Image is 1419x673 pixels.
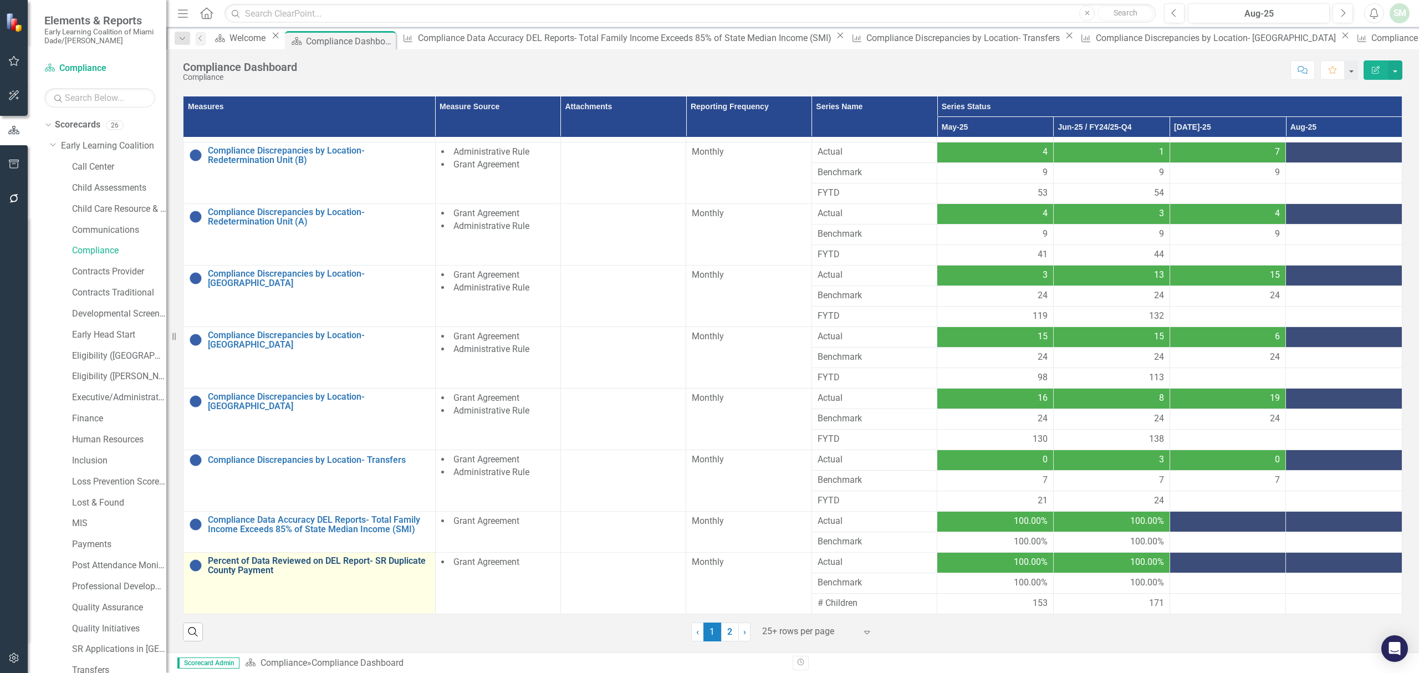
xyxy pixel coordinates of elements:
span: FYTD [818,310,931,323]
td: Double-Click to Edit [560,552,686,614]
td: Double-Click to Edit [1053,409,1170,429]
td: Double-Click to Edit [937,470,1054,491]
td: Double-Click to Edit [560,265,686,327]
td: Double-Click to Edit [435,203,560,265]
span: # Children [818,597,931,610]
a: Executive/Administrative [72,391,166,404]
span: Actual [818,515,931,528]
div: Compliance Discrepancies by Location- [GEOGRAPHIC_DATA] [1096,31,1339,45]
td: Double-Click to Edit [811,347,937,368]
td: Double-Click to Edit [811,142,937,162]
td: Double-Click to Edit [1170,573,1286,593]
td: Double-Click to Edit [811,265,937,285]
a: Post Attendance Monitoring [72,559,166,572]
span: Actual [818,207,931,220]
td: Double-Click to Edit [811,511,937,532]
span: 100.00% [1130,536,1164,548]
a: Inclusion [72,455,166,467]
span: Actual [818,556,931,569]
a: Early Head Start [72,329,166,341]
span: 15 [1154,330,1164,343]
span: 98 [1038,371,1048,384]
td: Double-Click to Edit [560,511,686,552]
a: Early Learning Coalition [61,140,166,152]
td: Double-Click to Edit [435,327,560,388]
td: Double-Click to Edit [686,142,811,203]
img: No Information [189,210,202,223]
td: Double-Click to Edit [811,450,937,470]
span: 132 [1149,310,1164,323]
td: Double-Click to Edit Right Click for Context Menu [183,265,436,327]
td: Double-Click to Edit [811,224,937,244]
td: Double-Click to Edit [937,511,1054,532]
td: Double-Click to Edit [435,388,560,450]
div: Monthly [692,392,805,405]
span: 7 [1159,474,1164,487]
td: Double-Click to Edit [560,142,686,203]
td: Double-Click to Edit [1053,552,1170,573]
span: 15 [1270,269,1280,282]
a: Compliance [72,244,166,257]
td: Double-Click to Edit [811,162,937,183]
a: Quality Initiatives [72,623,166,635]
td: Double-Click to Edit [686,450,811,511]
td: Double-Click to Edit [811,327,937,347]
td: Double-Click to Edit [435,552,560,614]
div: Aug-25 [1192,7,1326,21]
td: Double-Click to Edit [1053,285,1170,306]
span: Grant Agreement [453,454,519,465]
span: 130 [1033,433,1048,446]
span: Benchmark [818,228,931,241]
span: 138 [1149,433,1164,446]
span: 24 [1270,351,1280,364]
span: FYTD [818,494,931,507]
button: SM [1390,3,1410,23]
div: Compliance Dashboard [306,34,393,48]
td: Double-Click to Edit [1170,327,1286,347]
td: Double-Click to Edit [1053,224,1170,244]
a: Welcome [211,31,269,45]
span: › [743,626,746,637]
td: Double-Click to Edit [937,162,1054,183]
span: 3 [1159,207,1164,220]
td: Double-Click to Edit [1170,388,1286,409]
td: Double-Click to Edit [1286,265,1402,285]
button: Search [1098,6,1153,21]
span: 7 [1275,146,1280,159]
td: Double-Click to Edit Right Click for Context Menu [183,388,436,450]
td: Double-Click to Edit [811,573,937,593]
td: Double-Click to Edit [1286,593,1402,614]
td: Double-Click to Edit [1170,593,1286,614]
a: Professional Development Institute [72,580,166,593]
div: Open Intercom Messenger [1381,635,1408,662]
td: Double-Click to Edit [937,552,1054,573]
a: Communications [72,224,166,237]
span: 24 [1154,494,1164,507]
div: Compliance Data Accuracy DEL Reports- Total Family Income Exceeds 85% of State Median Income (SMI) [418,31,834,45]
td: Double-Click to Edit [1286,285,1402,306]
span: 4 [1043,207,1048,220]
a: Contracts Provider [72,266,166,278]
span: 100.00% [1014,577,1048,589]
td: Double-Click to Edit [1170,347,1286,368]
td: Double-Click to Edit [1053,470,1170,491]
td: Double-Click to Edit [811,552,937,573]
div: 26 [106,120,124,130]
td: Double-Click to Edit [1286,470,1402,491]
span: 9 [1275,166,1280,179]
td: Double-Click to Edit [811,532,937,552]
span: 16 [1038,392,1048,405]
span: 9 [1159,228,1164,241]
span: FYTD [818,187,931,200]
td: Double-Click to Edit [937,327,1054,347]
td: Double-Click to Edit [937,203,1054,224]
td: Double-Click to Edit [1053,142,1170,162]
a: Compliance Data Accuracy DEL Reports- Total Family Income Exceeds 85% of State Median Income (SMI) [208,515,430,534]
td: Double-Click to Edit [937,532,1054,552]
td: Double-Click to Edit [686,203,811,265]
a: Developmental Screening Compliance [72,308,166,320]
span: 1 [1159,146,1164,159]
td: Double-Click to Edit [1053,593,1170,614]
td: Double-Click to Edit [1170,532,1286,552]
